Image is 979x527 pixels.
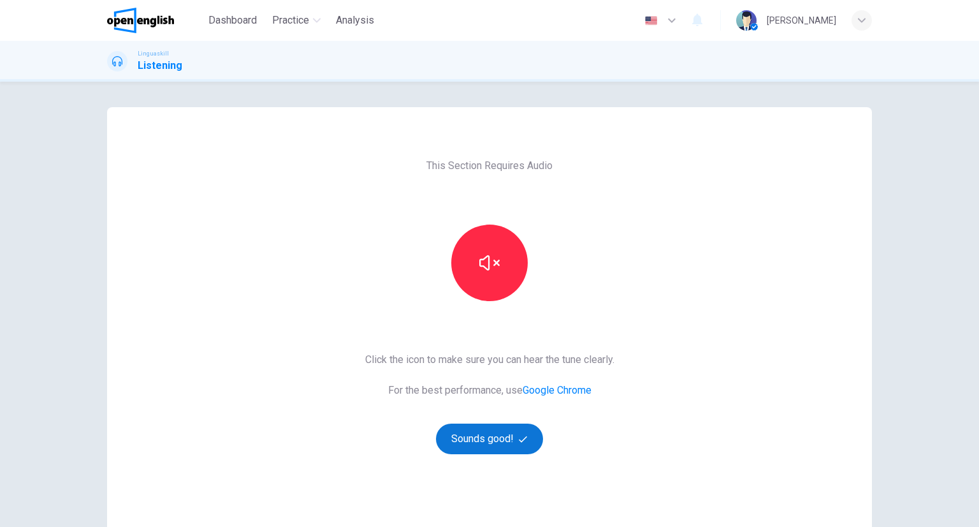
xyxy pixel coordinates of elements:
[138,58,182,73] h1: Listening
[272,13,309,28] span: Practice
[336,13,374,28] span: Analysis
[523,384,591,396] a: Google Chrome
[426,158,553,174] span: This Section Requires Audio
[267,9,326,32] button: Practice
[436,424,543,454] button: Sounds good!
[767,13,836,28] div: [PERSON_NAME]
[107,8,174,33] img: OpenEnglish logo
[736,10,757,31] img: Profile picture
[365,352,614,367] span: Click the icon to make sure you can hear the tune clearly.
[203,9,262,32] button: Dashboard
[365,383,614,398] span: For the best performance, use
[208,13,257,28] span: Dashboard
[138,49,169,58] span: Linguaskill
[107,8,203,33] a: OpenEnglish logo
[643,16,659,26] img: en
[331,9,379,32] button: Analysis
